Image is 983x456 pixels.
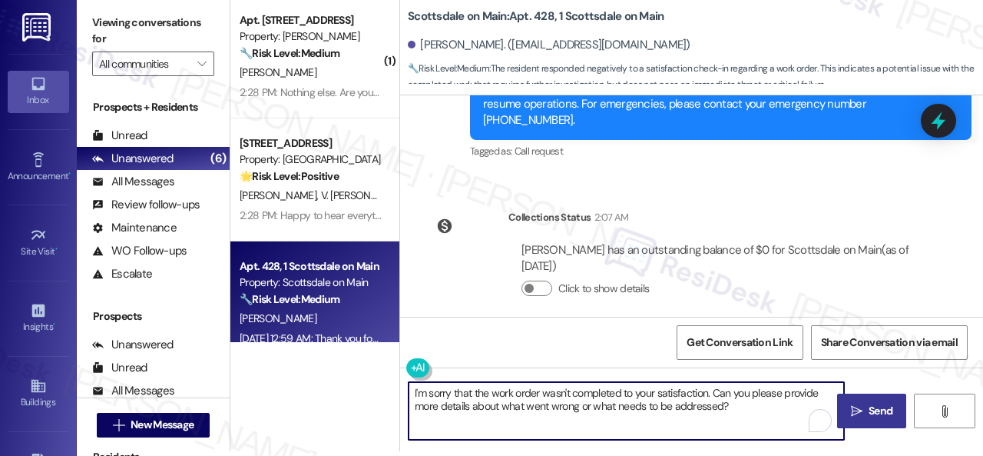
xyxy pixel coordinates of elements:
[869,403,892,419] span: Send
[508,209,591,225] div: Collections Status
[408,61,983,94] span: : The resident responded negatively to a satisfaction check-in regarding a work order. This indic...
[837,394,906,428] button: Send
[77,308,230,325] div: Prospects
[408,37,690,53] div: [PERSON_NAME]. ([EMAIL_ADDRESS][DOMAIN_NAME])
[92,151,174,167] div: Unanswered
[240,169,339,183] strong: 🌟 Risk Level: Positive
[521,242,912,275] div: [PERSON_NAME] has an outstanding balance of $0 for Scottsdale on Main (as of [DATE])
[8,222,69,264] a: Site Visit •
[483,79,947,128] div: Thank you for your message. Our offices are currently closed, but we will contact you when we res...
[92,266,152,282] div: Escalate
[77,99,230,115] div: Prospects + Residents
[53,319,55,330] span: •
[470,140,971,162] div: Tagged as:
[92,337,174,353] div: Unanswered
[8,298,69,339] a: Insights •
[92,197,200,213] div: Review follow-ups
[240,292,339,306] strong: 🔧 Risk Level: Medium
[591,209,628,225] div: 2:07 AM
[821,335,958,351] span: Share Conversation via email
[240,12,382,28] div: Apt. [STREET_ADDRESS]
[240,65,316,79] span: [PERSON_NAME]
[240,151,382,168] div: Property: [GEOGRAPHIC_DATA]
[851,405,862,418] i: 
[92,220,177,236] div: Maintenance
[240,46,339,60] strong: 🔧 Risk Level: Medium
[131,417,194,433] span: New Message
[408,62,489,75] strong: 🔧 Risk Level: Medium
[92,174,174,190] div: All Messages
[92,383,174,399] div: All Messages
[321,188,408,202] span: V. [PERSON_NAME]
[8,373,69,414] a: Buildings
[409,382,844,440] textarea: To enrich screen reader interactions, please activate Accessibility in Grammarly extension settings
[92,243,187,259] div: WO Follow-ups
[92,128,147,144] div: Unread
[558,281,649,297] label: Click to show details
[240,28,382,45] div: Property: [PERSON_NAME]
[240,258,382,275] div: Apt. 428, 1 Scottsdale on Main
[92,360,147,376] div: Unread
[197,58,206,70] i: 
[240,188,321,202] span: [PERSON_NAME]
[97,413,210,438] button: New Message
[99,52,190,76] input: All communities
[515,145,563,158] span: Call request
[68,168,71,179] span: •
[811,325,968,360] button: Share Conversation via email
[8,71,69,112] a: Inbox
[240,85,560,99] div: 2:28 PM: Nothing else. Are you able to let me know when it's completed?
[240,311,316,325] span: [PERSON_NAME]
[687,335,793,351] span: Get Conversation Link
[55,244,58,255] span: •
[113,419,124,431] i: 
[938,405,950,418] i: 
[677,325,803,360] button: Get Conversation Link
[240,135,382,151] div: [STREET_ADDRESS]
[240,275,382,291] div: Property: Scottsdale on Main
[207,147,230,171] div: (6)
[408,8,664,25] b: Scottsdale on Main: Apt. 428, 1 Scottsdale on Main
[22,13,54,42] img: ResiDesk Logo
[92,11,214,52] label: Viewing conversations for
